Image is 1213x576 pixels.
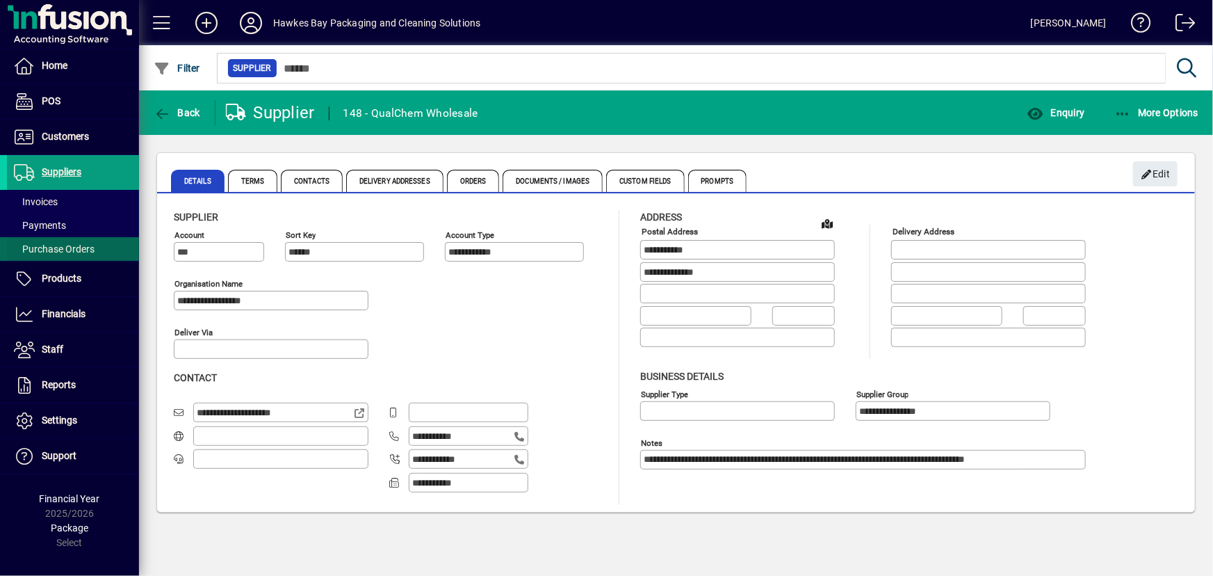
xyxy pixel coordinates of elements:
button: Back [150,100,204,125]
span: Suppliers [42,166,81,177]
span: Edit [1141,163,1171,186]
span: Documents / Images [503,170,603,192]
button: Add [184,10,229,35]
a: Staff [7,333,139,367]
span: Package [51,522,88,534]
mat-label: Deliver via [174,328,213,337]
span: Staff [42,344,63,355]
span: Orders [447,170,500,192]
span: Filter [154,63,200,74]
span: Financial Year [40,493,100,504]
div: Supplier [226,102,315,124]
a: Support [7,439,139,474]
a: Products [7,262,139,296]
button: Edit [1133,161,1178,186]
mat-label: Sort key [286,230,316,240]
span: Prompts [688,170,747,192]
span: Contacts [281,170,343,192]
span: Enquiry [1027,107,1084,118]
span: Purchase Orders [14,243,95,255]
a: Purchase Orders [7,237,139,261]
span: Support [42,450,76,461]
div: Hawkes Bay Packaging and Cleaning Solutions [273,12,481,34]
button: More Options [1111,100,1203,125]
span: Business details [640,371,724,382]
button: Filter [150,56,204,81]
span: Terms [228,170,278,192]
span: Reports [42,379,76,390]
span: Customers [42,131,89,142]
div: [PERSON_NAME] [1031,12,1107,34]
mat-label: Account Type [446,230,494,240]
button: Profile [229,10,273,35]
span: Custom Fields [606,170,684,192]
a: Settings [7,403,139,438]
span: Delivery Addresses [346,170,443,192]
mat-label: Supplier type [641,389,688,399]
mat-label: Organisation name [174,279,243,289]
span: More Options [1114,107,1199,118]
a: Reports [7,368,139,403]
a: Knowledge Base [1121,3,1151,48]
a: Payments [7,214,139,237]
mat-label: Notes [641,438,662,447]
span: Products [42,273,81,284]
a: Financials [7,297,139,332]
span: Home [42,60,67,71]
app-page-header-button: Back [139,100,215,125]
a: POS [7,84,139,119]
span: POS [42,95,60,106]
span: Payments [14,220,66,231]
span: Details [171,170,225,192]
a: Logout [1165,3,1196,48]
div: 148 - QualChem Wholesale [343,102,478,125]
a: Home [7,49,139,83]
span: Financials [42,308,86,319]
a: View on map [816,212,838,234]
mat-label: Supplier group [856,389,909,399]
span: Settings [42,415,77,426]
span: Supplier [234,61,271,75]
mat-label: Account [174,230,204,240]
span: Contact [174,372,217,383]
span: Supplier [174,211,218,223]
span: Back [154,107,200,118]
span: Address [640,211,682,223]
a: Invoices [7,190,139,214]
button: Enquiry [1023,100,1088,125]
a: Customers [7,120,139,154]
span: Invoices [14,196,58,207]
